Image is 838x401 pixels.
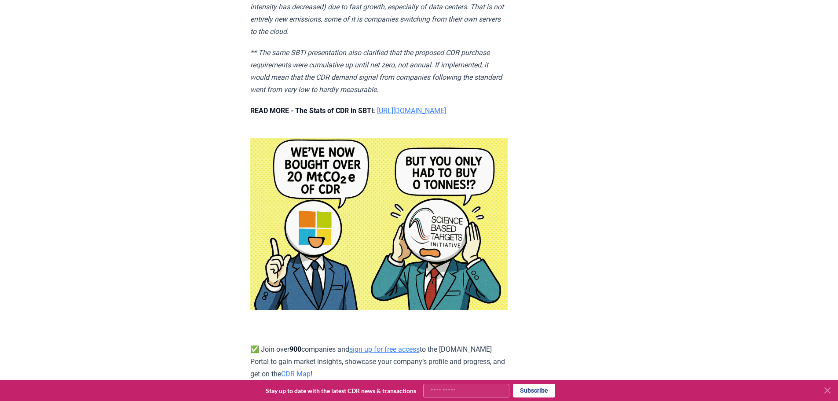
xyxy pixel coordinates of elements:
[250,48,502,94] em: ** The same SBTi presentation also clarified that the proposed CDR purchase requirements were cum...
[377,107,446,115] a: [URL][DOMAIN_NAME]
[289,345,301,353] strong: 900
[349,345,420,353] a: sign up for free access
[250,138,508,310] img: blog post image
[250,107,375,115] strong: READ MORE - The Stats of CDR in SBTi:
[281,370,311,378] a: CDR Map
[250,331,508,380] p: ✅ Join over companies and to the [DOMAIN_NAME] Portal to gain market insights, showcase your comp...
